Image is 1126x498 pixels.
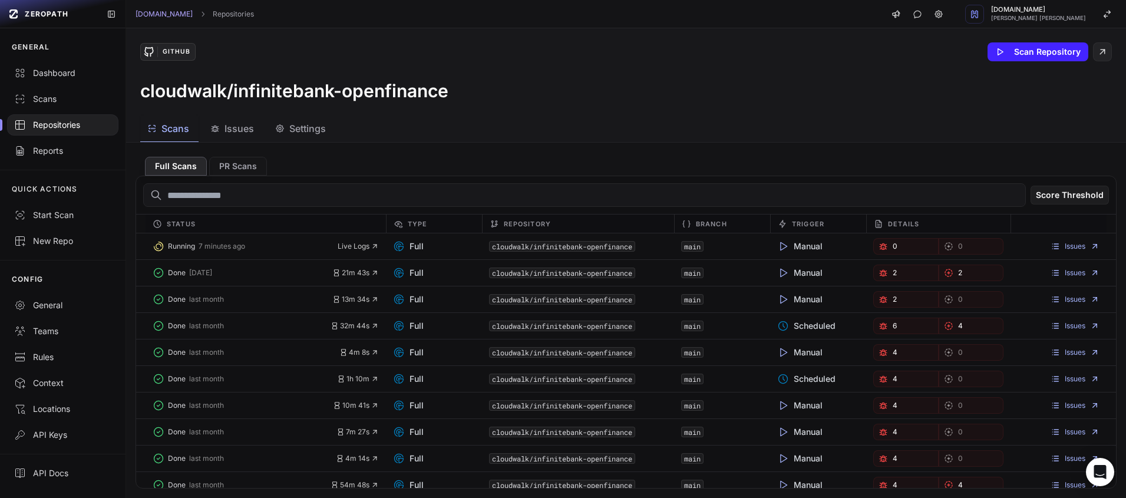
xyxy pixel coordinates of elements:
[14,119,111,131] div: Repositories
[1031,186,1109,205] button: Score Threshold
[873,291,938,308] a: 2
[489,321,635,331] code: cloudwalk/infinitebank-openfinance
[873,477,938,493] a: 4
[337,374,379,384] button: 1h 10m
[893,242,897,251] span: 0
[489,294,635,305] code: cloudwalk/infinitebank-openfinance
[770,215,866,233] div: Trigger
[939,371,1003,387] a: 0
[873,344,938,361] a: 4
[873,397,938,414] a: 4
[489,480,635,490] code: cloudwalk/infinitebank-openfinance
[393,293,424,305] span: Full
[209,157,267,176] button: PR Scans
[939,477,1003,493] a: 4
[873,371,938,387] a: 4
[873,318,938,334] a: 6
[684,401,701,410] a: main
[339,348,379,357] button: 4m 8s
[136,418,1116,445] div: Done last month 7m 27s Full cloudwalk/infinitebank-openfinance main Manual 4 0 Issues
[14,429,111,441] div: API Keys
[893,480,897,490] span: 4
[331,321,379,331] button: 32m 44s
[684,242,701,251] a: main
[958,480,963,490] span: 4
[338,242,379,251] span: Live Logs
[684,268,701,278] a: main
[393,373,424,385] span: Full
[14,403,111,415] div: Locations
[777,400,823,411] span: Manual
[393,320,424,332] span: Full
[939,397,1003,414] a: 0
[777,347,823,358] span: Manual
[958,242,963,251] span: 0
[14,299,111,311] div: General
[939,344,1003,361] a: 0
[199,242,245,251] span: 7 minutes ago
[14,325,111,337] div: Teams
[482,215,674,233] div: Repository
[489,241,635,252] code: cloudwalk/infinitebank-openfinance
[161,121,189,136] span: Scans
[213,9,254,19] a: Repositories
[136,471,1116,498] div: Done last month 54m 48s Full cloudwalk/infinitebank-openfinance main Manual 4 4 Issues
[189,401,224,410] span: last month
[393,267,424,279] span: Full
[14,235,111,247] div: New Repo
[866,215,1011,233] div: Details
[684,454,701,463] a: main
[136,445,1116,471] div: Done last month 4m 14s Full cloudwalk/infinitebank-openfinance main Manual 4 0 Issues
[153,318,331,334] button: Done last month
[336,427,379,437] span: 7m 27s
[1051,454,1099,463] a: Issues
[1051,480,1099,490] a: Issues
[777,453,823,464] span: Manual
[168,295,186,304] span: Done
[224,121,254,136] span: Issues
[136,312,1116,339] div: Done last month 32m 44s Full cloudwalk/infinitebank-openfinance main Scheduled 6 4 Issues
[893,374,897,384] span: 4
[333,401,379,410] span: 10m 41s
[777,479,823,491] span: Manual
[939,424,1003,440] a: 0
[873,265,938,281] a: 2
[939,450,1003,467] a: 0
[674,215,770,233] div: Branch
[189,374,224,384] span: last month
[136,392,1116,418] div: Done last month 10m 41s Full cloudwalk/infinitebank-openfinance main Manual 4 0 Issues
[168,374,186,384] span: Done
[893,454,897,463] span: 4
[14,67,111,79] div: Dashboard
[873,450,938,467] a: 4
[873,238,938,255] button: 0
[332,268,379,278] button: 21m 43s
[939,265,1003,281] a: 2
[958,321,963,331] span: 4
[1051,374,1099,384] a: Issues
[489,374,635,384] code: cloudwalk/infinitebank-openfinance
[136,233,1116,259] div: Running 7 minutes ago Live Logs Full cloudwalk/infinitebank-openfinance main Manual 0 0 Issues
[153,344,339,361] button: Done last month
[1051,348,1099,357] a: Issues
[168,427,186,437] span: Done
[991,6,1086,13] span: [DOMAIN_NAME]
[332,295,379,304] span: 13m 34s
[189,454,224,463] span: last month
[14,145,111,157] div: Reports
[1051,268,1099,278] a: Issues
[489,268,635,278] code: cloudwalk/infinitebank-openfinance
[189,295,224,304] span: last month
[393,453,424,464] span: Full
